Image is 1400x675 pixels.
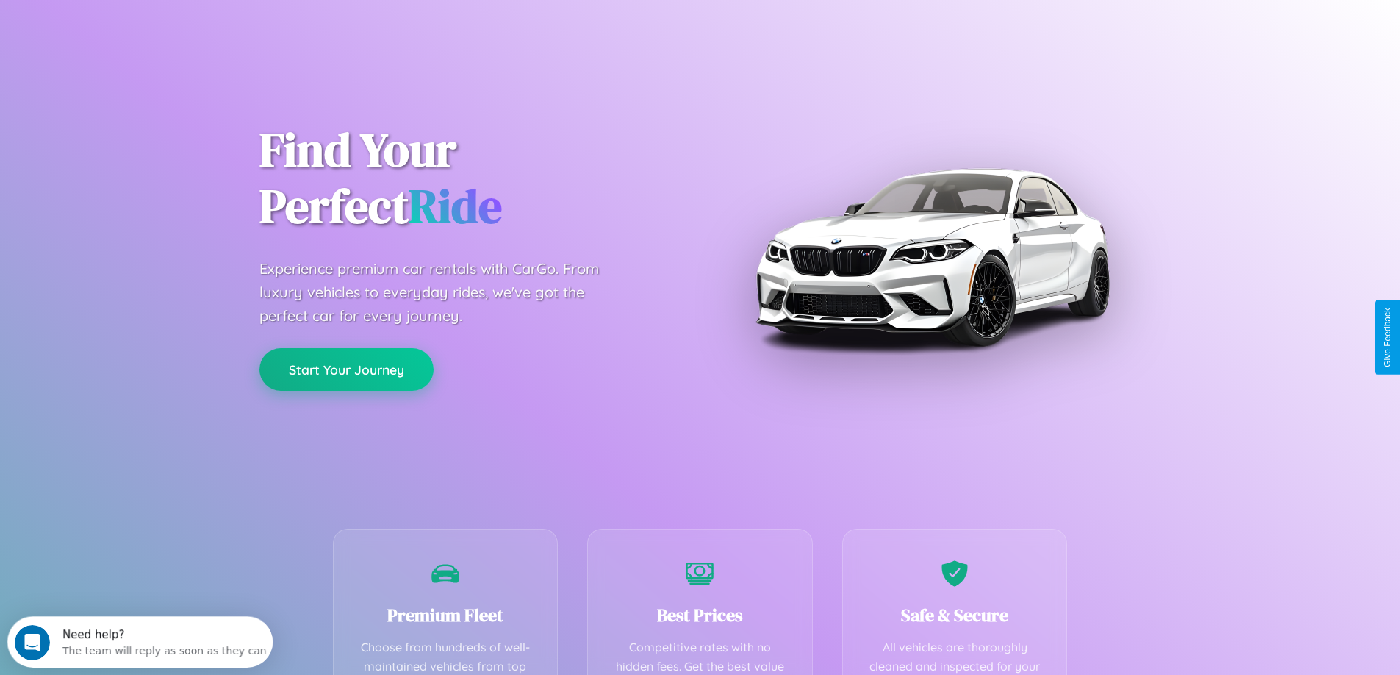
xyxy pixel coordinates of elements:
h3: Safe & Secure [865,603,1045,627]
h3: Best Prices [610,603,790,627]
img: Premium BMW car rental vehicle [748,73,1116,441]
h1: Find Your Perfect [259,122,678,235]
p: Experience premium car rentals with CarGo. From luxury vehicles to everyday rides, we've got the ... [259,257,627,328]
iframe: Intercom live chat discovery launcher [7,616,273,668]
div: Need help? [55,12,259,24]
iframe: Intercom live chat [15,625,50,660]
h3: Premium Fleet [356,603,536,627]
div: Give Feedback [1382,308,1393,367]
div: Open Intercom Messenger [6,6,273,46]
div: The team will reply as soon as they can [55,24,259,40]
span: Ride [409,174,502,238]
button: Start Your Journey [259,348,434,391]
